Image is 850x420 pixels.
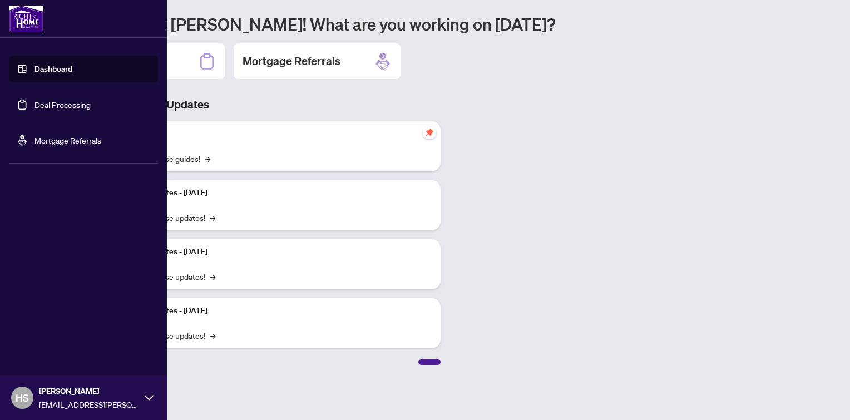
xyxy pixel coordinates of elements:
[210,329,215,342] span: →
[205,152,210,165] span: →
[117,305,432,317] p: Platform Updates - [DATE]
[117,128,432,140] p: Self-Help
[39,385,139,397] span: [PERSON_NAME]
[16,390,29,406] span: HS
[58,97,441,112] h3: Brokerage & Industry Updates
[34,64,72,74] a: Dashboard
[210,211,215,224] span: →
[423,126,436,139] span: pushpin
[34,100,91,110] a: Deal Processing
[9,6,43,32] img: logo
[39,398,139,411] span: [EMAIL_ADDRESS][PERSON_NAME][DOMAIN_NAME]
[117,187,432,199] p: Platform Updates - [DATE]
[805,381,839,414] button: Open asap
[58,13,837,34] h1: Welcome back [PERSON_NAME]! What are you working on [DATE]?
[117,246,432,258] p: Platform Updates - [DATE]
[243,53,340,69] h2: Mortgage Referrals
[34,135,101,145] a: Mortgage Referrals
[210,270,215,283] span: →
